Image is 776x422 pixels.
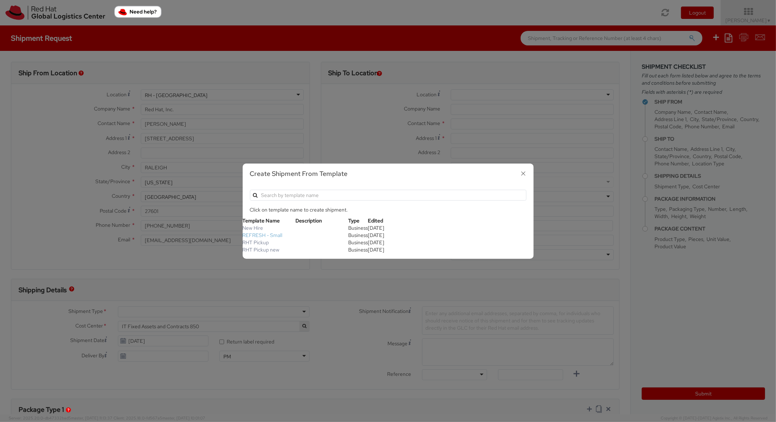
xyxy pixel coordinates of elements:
a: New Hire [243,225,263,231]
button: Need help? [114,6,162,18]
a: REFRESH - Small [243,232,283,238]
a: RHT Pickup [243,239,269,246]
th: Description [295,217,348,224]
input: Search by template name [250,190,526,201]
span: Business [348,225,368,231]
a: RHT Pickup new [243,246,280,253]
span: Business [348,246,368,253]
span: 01/11/2024 [368,232,384,238]
span: Business [348,232,368,238]
h3: Create Shipment From Template [250,169,526,178]
span: 01/24/2024 [368,225,384,231]
p: Click on template name to create shipment. [250,206,526,213]
th: Type [348,217,368,224]
span: 02/16/2024 [368,246,384,253]
span: 01/11/2024 [368,239,384,246]
span: Business [348,239,368,246]
th: Edited [368,217,394,224]
th: Template Name [243,217,295,224]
